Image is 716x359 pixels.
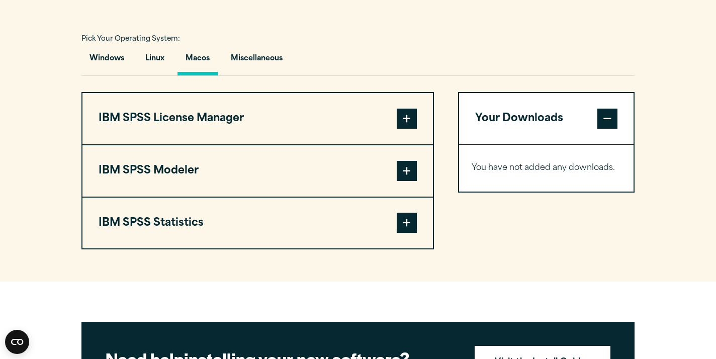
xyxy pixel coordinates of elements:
[81,36,180,42] span: Pick Your Operating System:
[137,47,172,75] button: Linux
[223,47,291,75] button: Miscellaneous
[82,145,433,197] button: IBM SPSS Modeler
[82,93,433,144] button: IBM SPSS License Manager
[82,198,433,249] button: IBM SPSS Statistics
[472,161,621,175] p: You have not added any downloads.
[81,47,132,75] button: Windows
[5,330,29,354] button: Open CMP widget
[177,47,218,75] button: Macos
[459,144,634,192] div: Your Downloads
[459,93,634,144] button: Your Downloads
